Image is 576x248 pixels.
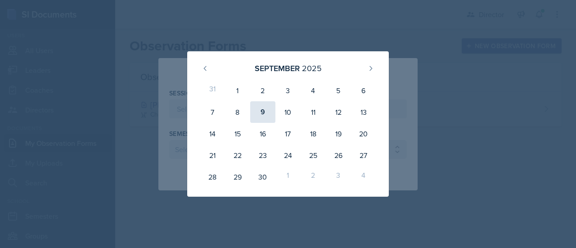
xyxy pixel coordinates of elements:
div: 27 [351,144,376,166]
div: 2 [250,80,275,101]
div: 7 [200,101,225,123]
div: 11 [301,101,326,123]
div: 10 [275,101,301,123]
div: 1 [225,80,250,101]
div: 16 [250,123,275,144]
div: 9 [250,101,275,123]
div: 19 [326,123,351,144]
div: 22 [225,144,250,166]
div: 14 [200,123,225,144]
div: 2025 [302,62,322,74]
div: 12 [326,101,351,123]
div: 5 [326,80,351,101]
div: 3 [326,166,351,188]
div: 20 [351,123,376,144]
div: 15 [225,123,250,144]
div: 4 [301,80,326,101]
div: 24 [275,144,301,166]
div: 21 [200,144,225,166]
div: 29 [225,166,250,188]
div: 8 [225,101,250,123]
div: 25 [301,144,326,166]
div: 30 [250,166,275,188]
div: September [255,62,300,74]
div: 26 [326,144,351,166]
div: 4 [351,166,376,188]
div: 2 [301,166,326,188]
div: 13 [351,101,376,123]
div: 1 [275,166,301,188]
div: 6 [351,80,376,101]
div: 31 [200,80,225,101]
div: 18 [301,123,326,144]
div: 28 [200,166,225,188]
div: 3 [275,80,301,101]
div: 17 [275,123,301,144]
div: 23 [250,144,275,166]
